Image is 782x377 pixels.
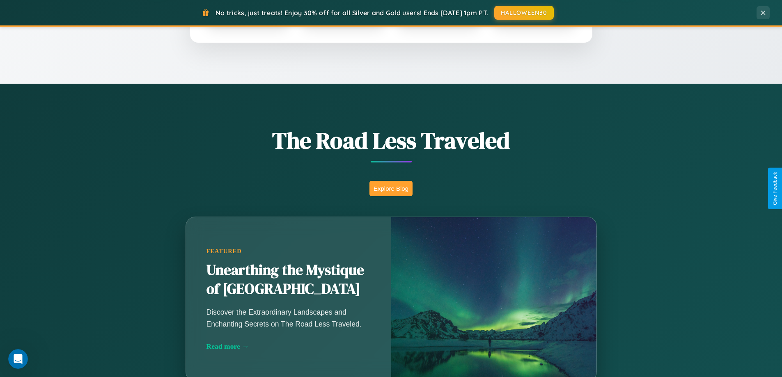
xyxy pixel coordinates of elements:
button: HALLOWEEN30 [494,6,554,20]
h2: Unearthing the Mystique of [GEOGRAPHIC_DATA] [206,261,371,299]
button: Explore Blog [369,181,413,196]
div: Give Feedback [772,172,778,205]
div: Featured [206,248,371,255]
iframe: Intercom live chat [8,349,28,369]
span: No tricks, just treats! Enjoy 30% off for all Silver and Gold users! Ends [DATE] 1pm PT. [216,9,488,17]
div: Read more → [206,342,371,351]
p: Discover the Extraordinary Landscapes and Enchanting Secrets on The Road Less Traveled. [206,306,371,329]
h1: The Road Less Traveled [145,125,638,156]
